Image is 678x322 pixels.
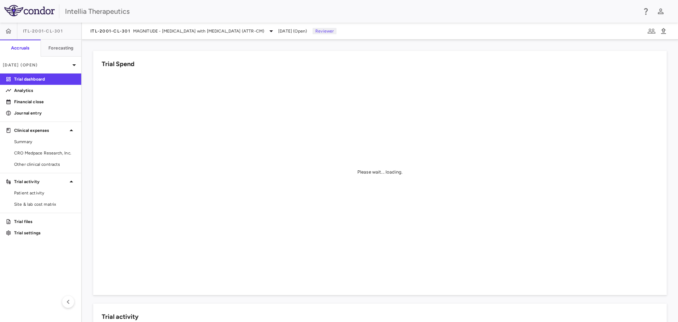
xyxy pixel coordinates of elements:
p: Trial dashboard [14,76,76,82]
h6: Forecasting [48,45,74,51]
div: Please wait... loading. [357,169,403,175]
span: Site & lab cost matrix [14,201,76,207]
img: logo-full-BYUhSk78.svg [4,5,55,16]
p: Clinical expenses [14,127,67,134]
span: Patient activity [14,190,76,196]
p: Trial settings [14,230,76,236]
span: Summary [14,139,76,145]
span: Other clinical contracts [14,161,76,168]
h6: Accruals [11,45,29,51]
span: MAGNITUDE - [MEDICAL_DATA] with [MEDICAL_DATA] (ATTR-CM) [133,28,264,34]
h6: Trial Spend [102,59,135,69]
span: [DATE] (Open) [278,28,307,34]
p: Trial activity [14,178,67,185]
p: [DATE] (Open) [3,62,70,68]
p: Reviewer [313,28,337,34]
p: Analytics [14,87,76,94]
span: ITL-2001-CL-301 [23,28,63,34]
div: Intellia Therapeutics [65,6,637,17]
p: Trial files [14,218,76,225]
p: Financial close [14,99,76,105]
h6: Trial activity [102,312,138,322]
span: CRO Medpace Research, Inc. [14,150,76,156]
p: Journal entry [14,110,76,116]
span: ITL-2001-CL-301 [90,28,130,34]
